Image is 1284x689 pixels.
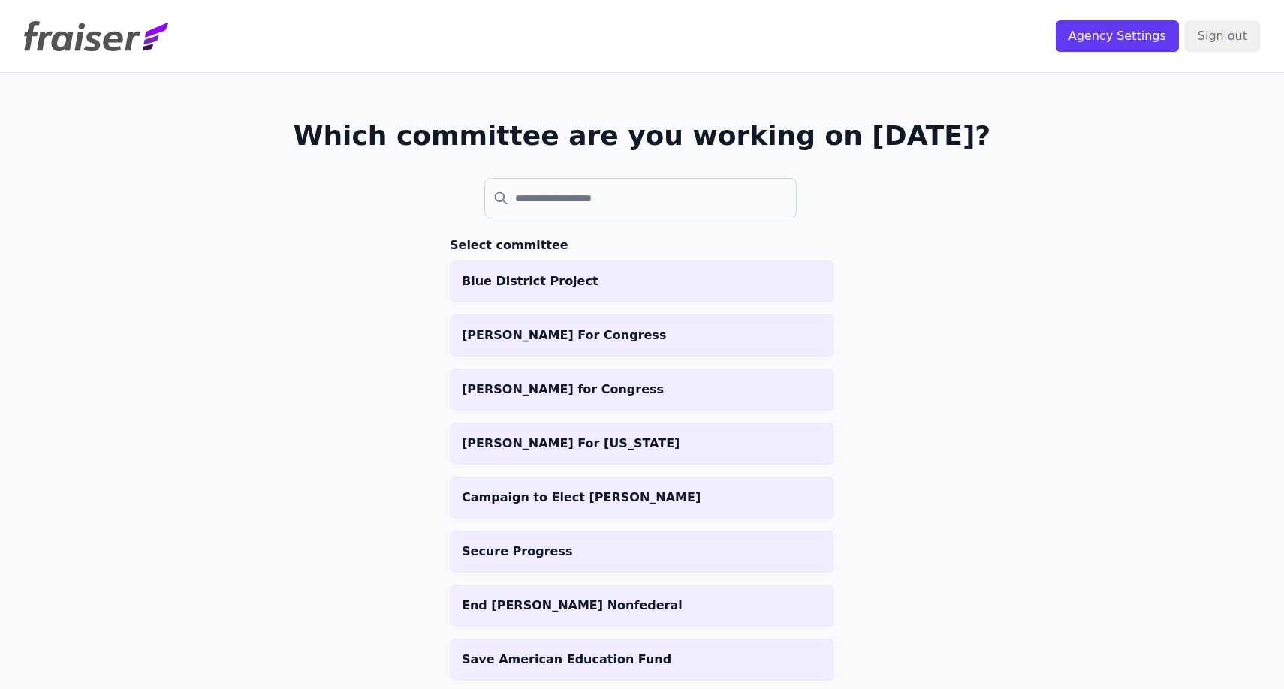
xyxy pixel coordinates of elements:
[462,326,822,344] p: [PERSON_NAME] For Congress
[462,381,822,399] p: [PERSON_NAME] for Congress
[462,543,822,561] p: Secure Progress
[450,531,834,573] a: Secure Progress
[1185,20,1260,52] input: Sign out
[450,369,834,411] a: [PERSON_NAME] for Congress
[450,423,834,465] a: [PERSON_NAME] For [US_STATE]
[294,121,991,151] h1: Which committee are you working on [DATE]?
[462,489,822,507] p: Campaign to Elect [PERSON_NAME]
[24,21,168,51] img: Fraiser Logo
[450,314,834,357] a: [PERSON_NAME] For Congress
[450,585,834,627] a: End [PERSON_NAME] Nonfederal
[462,435,822,453] p: [PERSON_NAME] For [US_STATE]
[462,651,822,669] p: Save American Education Fund
[1056,20,1179,52] input: Agency Settings
[450,477,834,519] a: Campaign to Elect [PERSON_NAME]
[450,236,834,254] h3: Select committee
[462,597,822,615] p: End [PERSON_NAME] Nonfederal
[450,639,834,681] a: Save American Education Fund
[450,260,834,302] a: Blue District Project
[462,272,822,290] p: Blue District Project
